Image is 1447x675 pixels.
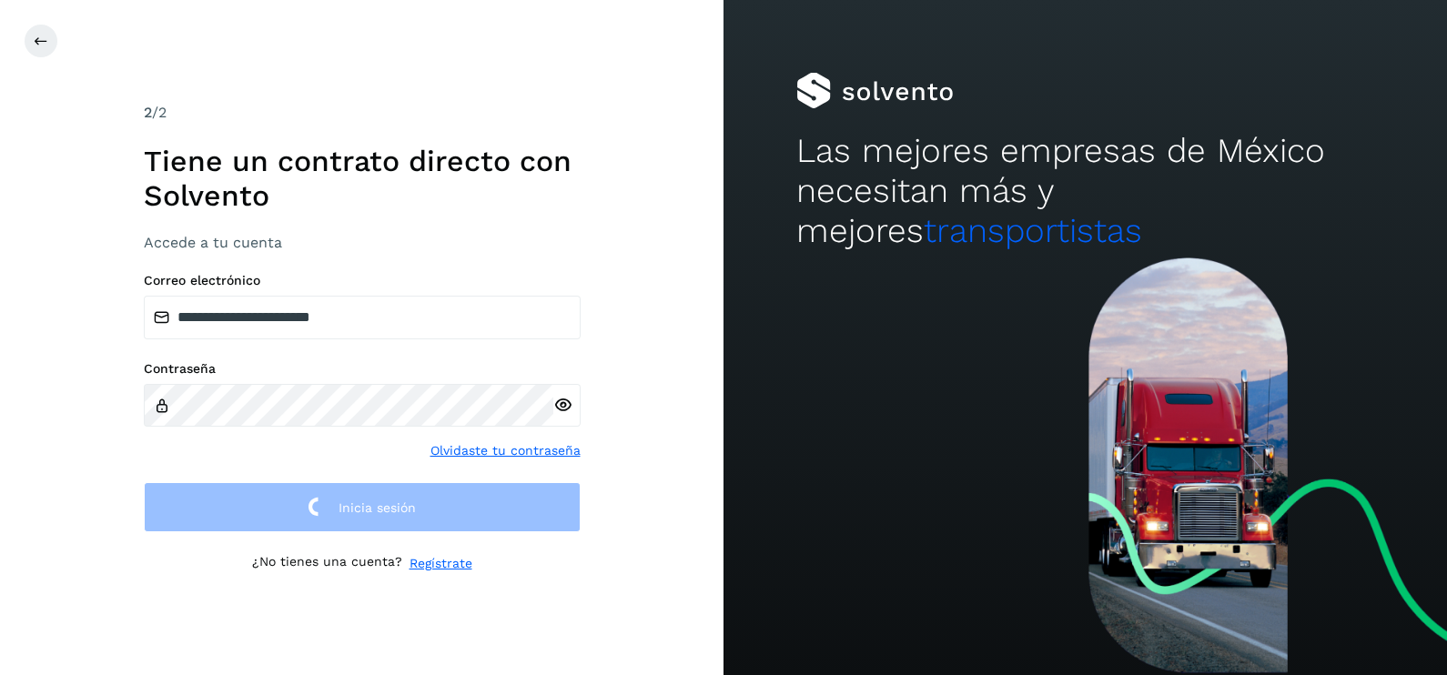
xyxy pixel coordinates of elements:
label: Correo electrónico [144,273,581,288]
button: Inicia sesión [144,482,581,532]
span: Inicia sesión [339,501,416,514]
h1: Tiene un contrato directo con Solvento [144,144,581,214]
span: transportistas [924,211,1142,250]
span: 2 [144,104,152,121]
p: ¿No tienes una cuenta? [252,554,402,573]
a: Olvidaste tu contraseña [430,441,581,460]
div: /2 [144,102,581,124]
h3: Accede a tu cuenta [144,234,581,251]
label: Contraseña [144,361,581,377]
h2: Las mejores empresas de México necesitan más y mejores [796,131,1375,252]
a: Regístrate [410,554,472,573]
